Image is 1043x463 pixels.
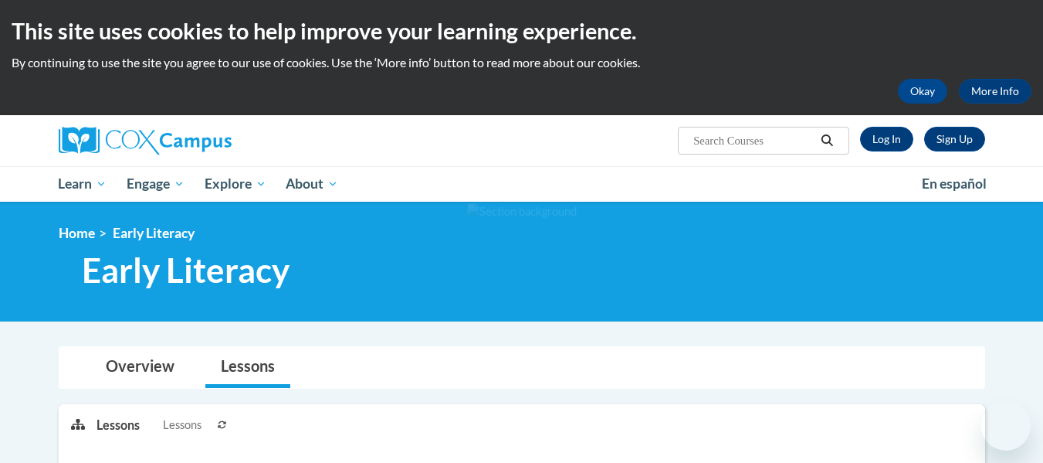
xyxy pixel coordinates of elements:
iframe: Button to launch messaging window [981,401,1031,451]
span: Learn [58,175,107,193]
a: Home [59,225,95,241]
span: Explore [205,175,266,193]
img: Cox Campus [59,127,232,155]
span: Early Literacy [82,250,290,291]
a: Register [924,127,985,151]
span: En español [922,175,987,192]
span: Engage [127,175,185,193]
a: En español [912,168,997,200]
a: Overview [90,347,190,388]
div: Main menu [36,166,1008,202]
a: Explore [195,166,276,202]
a: Engage [117,166,195,202]
a: Cox Campus [59,127,352,155]
a: Log In [860,127,913,151]
a: Learn [49,166,117,202]
span: Early Literacy [113,225,195,241]
h2: This site uses cookies to help improve your learning experience. [12,15,1031,46]
span: About [286,175,338,193]
a: Lessons [205,347,290,388]
p: By continuing to use the site you agree to our use of cookies. Use the ‘More info’ button to read... [12,54,1031,71]
img: Section background [467,203,577,220]
span: Lessons [163,417,201,434]
button: Search [815,131,838,150]
button: Okay [898,79,947,104]
a: More Info [959,79,1031,104]
input: Search Courses [692,131,815,150]
p: Lessons [97,417,140,434]
a: About [276,166,348,202]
